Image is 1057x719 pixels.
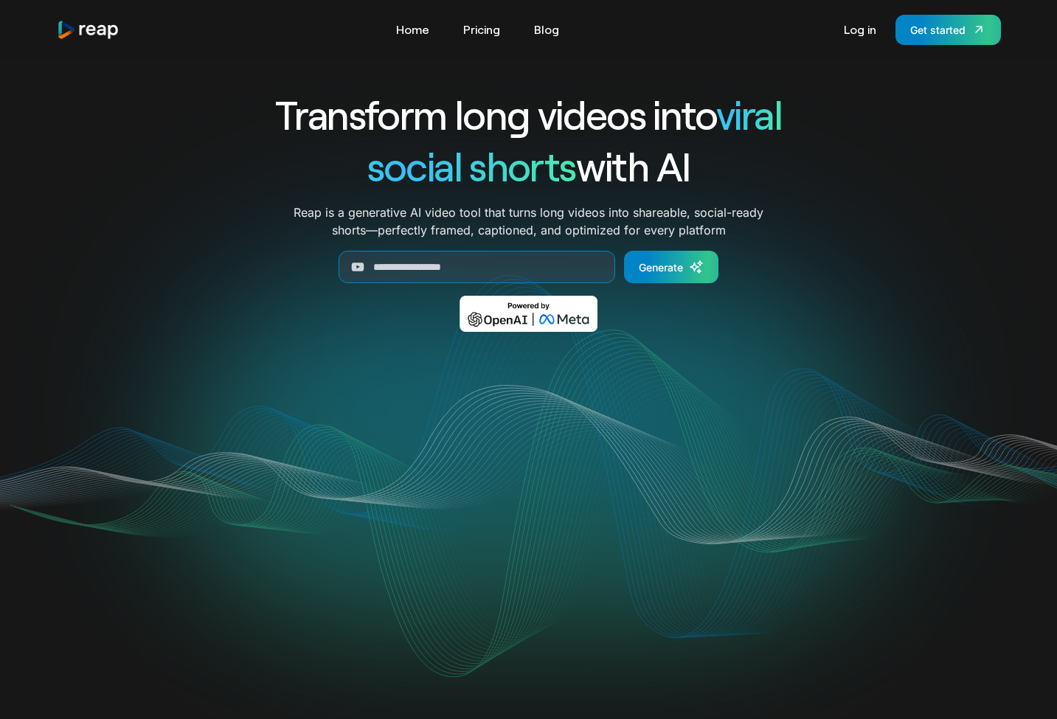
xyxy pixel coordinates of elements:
a: Pricing [456,18,507,41]
a: Generate [624,251,718,283]
a: Log in [836,18,884,41]
a: home [57,20,120,40]
h1: with AI [222,140,836,192]
video: Your browser does not support the video tag. [232,353,825,650]
p: Reap is a generative AI video tool that turns long videos into shareable, social-ready shorts—per... [294,204,763,239]
a: Blog [527,18,566,41]
div: Generate [639,260,683,275]
span: social shorts [367,142,576,190]
a: Home [389,18,437,41]
div: Get started [910,22,966,38]
span: viral [716,90,782,138]
h1: Transform long videos into [222,88,836,140]
form: Generate Form [222,251,836,283]
a: Get started [895,15,1001,45]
